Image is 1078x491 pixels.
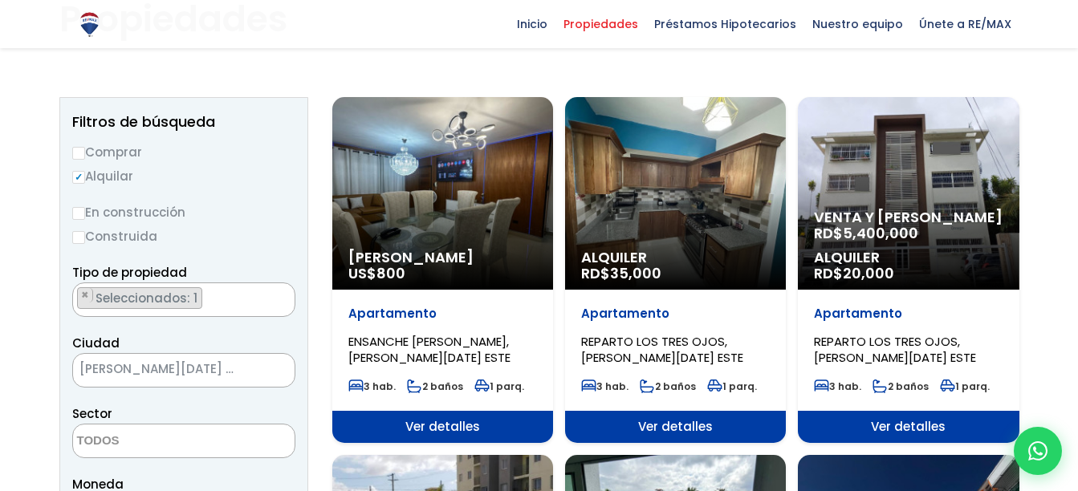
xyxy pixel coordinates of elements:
span: 2 baños [407,379,463,393]
button: Remove all items [277,287,287,303]
span: 800 [376,263,405,283]
button: Remove item [78,288,93,302]
input: Construida [72,231,85,244]
span: 1 parq. [474,379,524,393]
p: Apartamento [581,306,770,322]
span: × [278,288,286,302]
label: Comprar [72,142,295,162]
span: Propiedades [555,12,646,36]
a: [PERSON_NAME] US$800 Apartamento ENSANCHE [PERSON_NAME], [PERSON_NAME][DATE] ESTE 3 hab. 2 baños ... [332,97,553,443]
span: SANTO DOMINGO ESTE [73,358,254,380]
span: 35,000 [610,263,661,283]
span: SANTO DOMINGO ESTE [72,353,295,388]
span: RD$ [814,223,918,243]
span: Ver detalles [798,411,1019,443]
span: 3 hab. [348,379,396,393]
a: Venta y [PERSON_NAME] RD$5,400,000 Alquiler RD$20,000 Apartamento REPARTO LOS TRES OJOS, [PERSON_... [798,97,1019,443]
span: 1 parq. [940,379,990,393]
span: Ciudad [72,335,120,351]
span: [PERSON_NAME] [348,250,537,266]
span: × [81,288,89,302]
h2: Filtros de búsqueda [72,114,295,130]
span: RD$ [814,263,894,283]
span: Sector [72,405,112,422]
span: 2 baños [640,379,696,393]
span: Alquiler [581,250,770,266]
input: En construcción [72,207,85,220]
span: Préstamos Hipotecarios [646,12,804,36]
label: En construcción [72,202,295,222]
span: Únete a RE/MAX [911,12,1019,36]
span: Alquiler [814,250,1003,266]
span: Nuestro equipo [804,12,911,36]
label: Construida [72,226,295,246]
span: REPARTO LOS TRES OJOS, [PERSON_NAME][DATE] ESTE [581,333,743,366]
label: Alquilar [72,166,295,186]
span: ENSANCHE [PERSON_NAME], [PERSON_NAME][DATE] ESTE [348,333,511,366]
span: Seleccionados: 1 [94,290,201,306]
span: 3 hab. [814,379,861,393]
span: Tipo de propiedad [72,264,187,281]
img: Logo de REMAX [75,10,104,39]
span: Ver detalles [565,411,786,443]
span: Inicio [509,12,555,36]
input: Alquilar [72,171,85,184]
span: RD$ [581,263,661,283]
span: REPARTO LOS TRES OJOS, [PERSON_NAME][DATE] ESTE [814,333,976,366]
span: 1 parq. [707,379,757,393]
span: 2 baños [873,379,929,393]
textarea: Search [73,424,229,459]
span: 20,000 [843,263,894,283]
button: Remove all items [254,358,279,383]
span: Venta y [PERSON_NAME] [814,209,1003,225]
p: Apartamento [348,306,537,322]
li: APARTAMENTO [77,287,202,309]
span: × [271,363,279,378]
a: Alquiler RD$35,000 Apartamento REPARTO LOS TRES OJOS, [PERSON_NAME][DATE] ESTE 3 hab. 2 baños 1 p... [565,97,786,443]
span: Ver detalles [332,411,553,443]
p: Apartamento [814,306,1003,322]
span: 3 hab. [581,379,628,393]
input: Comprar [72,147,85,160]
span: US$ [348,263,405,283]
textarea: Search [73,283,82,318]
span: 5,400,000 [843,223,918,243]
